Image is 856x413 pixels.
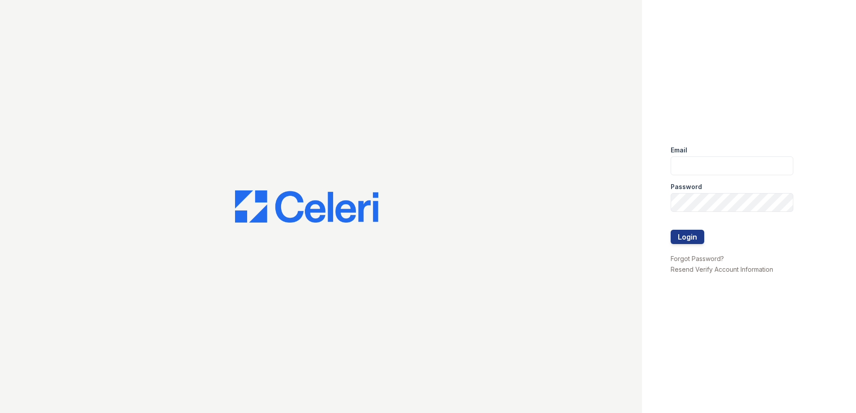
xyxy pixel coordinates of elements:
[235,190,378,223] img: CE_Logo_Blue-a8612792a0a2168367f1c8372b55b34899dd931a85d93a1a3d3e32e68fde9ad4.png
[671,265,773,273] a: Resend Verify Account Information
[671,146,687,155] label: Email
[671,255,724,262] a: Forgot Password?
[671,230,704,244] button: Login
[671,182,702,191] label: Password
